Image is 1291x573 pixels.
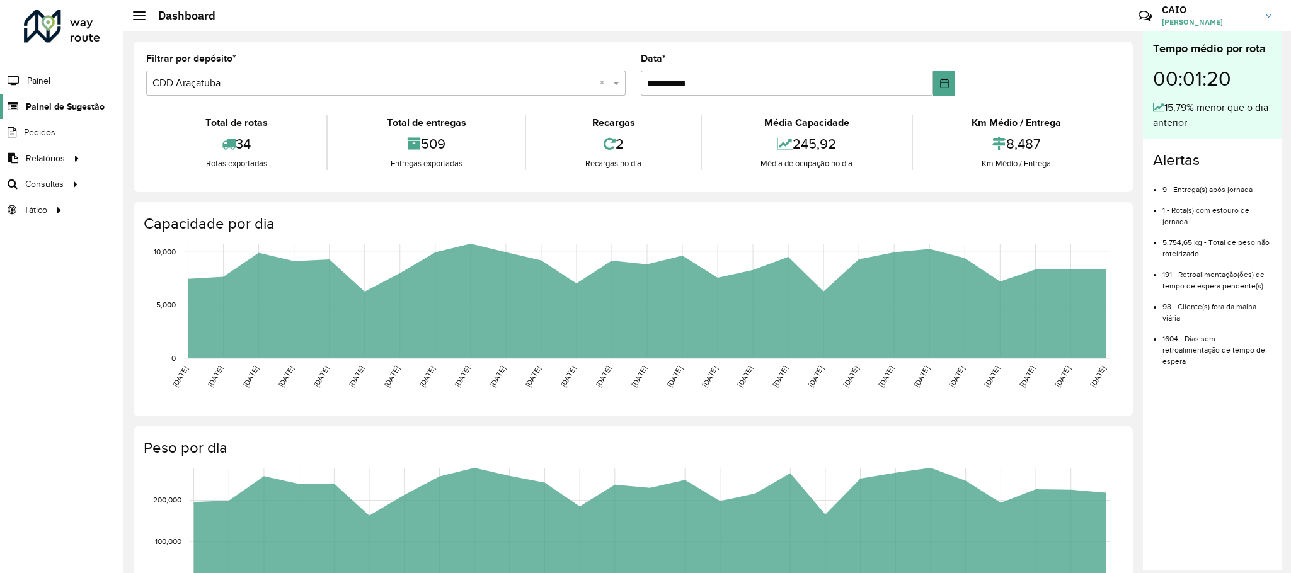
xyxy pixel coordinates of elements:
text: [DATE] [241,365,260,389]
text: [DATE] [771,365,789,389]
span: [PERSON_NAME] [1162,16,1256,28]
div: Média de ocupação no dia [705,157,909,170]
text: [DATE] [524,365,542,389]
text: [DATE] [877,365,895,389]
div: Tempo médio por rota [1153,40,1271,57]
text: [DATE] [665,365,684,389]
li: 1 - Rota(s) com estouro de jornada [1162,195,1271,227]
div: Recargas [529,115,697,130]
div: Média Capacidade [705,115,909,130]
li: 1604 - Dias sem retroalimentação de tempo de espera [1162,324,1271,367]
li: 9 - Entrega(s) após jornada [1162,174,1271,195]
text: [DATE] [806,365,825,389]
div: 2 [529,130,697,157]
a: Contato Rápido [1132,3,1159,30]
div: Rotas exportadas [149,157,323,170]
text: [DATE] [312,365,330,389]
text: [DATE] [842,365,860,389]
text: 5,000 [156,301,176,309]
div: 509 [331,130,522,157]
div: Entregas exportadas [331,157,522,170]
text: [DATE] [453,365,471,389]
h4: Peso por dia [144,439,1120,457]
div: Km Médio / Entrega [916,157,1117,170]
div: Total de entregas [331,115,522,130]
text: [DATE] [701,365,719,389]
text: 100,000 [155,537,181,545]
label: Filtrar por depósito [146,51,236,66]
span: Tático [24,203,47,217]
text: [DATE] [382,365,401,389]
text: [DATE] [1018,365,1036,389]
div: 8,487 [916,130,1117,157]
span: Clear all [599,76,610,91]
label: Data [641,51,666,66]
text: [DATE] [983,365,1001,389]
text: [DATE] [736,365,754,389]
span: Relatórios [26,152,65,165]
text: [DATE] [594,365,612,389]
text: [DATE] [171,365,189,389]
text: [DATE] [912,365,931,389]
text: [DATE] [1053,365,1072,389]
div: 00:01:20 [1153,57,1271,100]
h4: Capacidade por dia [144,215,1120,233]
button: Choose Date [933,71,955,96]
li: 191 - Retroalimentação(ões) de tempo de espera pendente(s) [1162,259,1271,292]
li: 5.754,65 kg - Total de peso não roteirizado [1162,227,1271,259]
text: 10,000 [154,247,176,256]
div: Recargas no dia [529,157,697,170]
text: [DATE] [488,365,507,389]
h2: Dashboard [146,9,215,23]
text: [DATE] [277,365,295,389]
li: 98 - Cliente(s) fora da malha viária [1162,292,1271,324]
h3: CAIO [1162,4,1256,16]
span: Painel [27,74,50,88]
text: [DATE] [559,365,577,389]
div: Total de rotas [149,115,323,130]
text: [DATE] [418,365,436,389]
text: [DATE] [948,365,966,389]
div: 15,79% menor que o dia anterior [1153,100,1271,130]
text: [DATE] [206,365,224,389]
h4: Alertas [1153,151,1271,169]
div: Km Médio / Entrega [916,115,1117,130]
span: Painel de Sugestão [26,100,105,113]
text: 200,000 [153,496,181,504]
span: Consultas [25,178,64,191]
text: [DATE] [629,365,648,389]
text: [DATE] [347,365,365,389]
div: 34 [149,130,323,157]
span: Pedidos [24,126,55,139]
div: 245,92 [705,130,909,157]
text: [DATE] [1089,365,1107,389]
text: 0 [171,354,176,362]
